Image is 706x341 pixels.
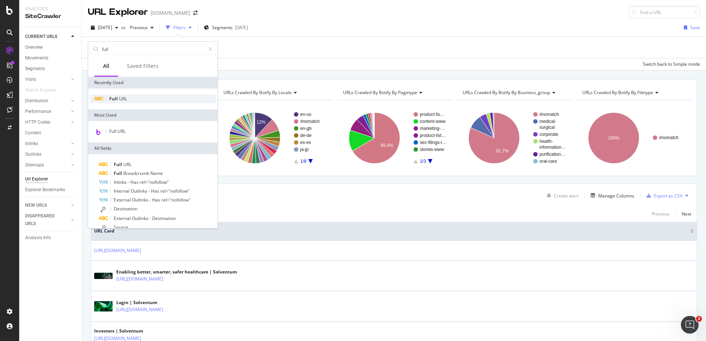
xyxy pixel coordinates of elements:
a: Segments [25,65,76,73]
span: Outlinks [132,197,150,203]
span: Source [114,224,128,230]
span: Destination [152,215,176,221]
a: Movements [25,54,76,62]
span: External [114,197,132,203]
div: arrow-right-arrow-left [193,10,198,15]
a: Inlinks [25,140,69,148]
span: Full [109,96,119,102]
button: Export as CSV [644,190,682,201]
text: marketing-… [420,126,445,131]
a: [URL][DOMAIN_NAME] [94,247,141,254]
div: Segments [25,65,45,73]
button: [DATE] [88,22,121,34]
text: purification… [539,152,565,157]
div: Previous [652,211,669,217]
div: HTTP Codes [25,118,50,126]
a: Distribution [25,97,69,105]
span: Full URL [109,128,126,134]
a: Sitemaps [25,161,69,169]
text: de-de [300,133,312,138]
text: 1/3 [420,159,426,164]
a: Performance [25,108,69,116]
div: Inlinks [25,140,38,148]
button: Create alert [544,190,579,201]
span: Name [150,170,163,176]
div: Enabling better, smarter, safer healthcare | Solventum [116,269,237,275]
input: Search by field name [101,44,205,55]
div: Switch back to Simple mode [643,61,700,67]
svg: A chart. [456,106,572,170]
button: Segments[DATE] [201,22,251,34]
div: Create alert [554,193,579,199]
text: surgical [539,125,555,130]
span: vs [121,24,127,31]
a: CURRENT URLS [25,33,69,41]
text: sec-filings-i… [420,140,446,145]
div: A chart. [216,106,332,170]
div: Visits [25,76,36,83]
div: [DATE] [235,24,248,31]
div: All fields [88,142,217,154]
text: oral-care [539,159,557,164]
a: Url Explorer [25,175,76,183]
span: rel="nofollow" [160,188,189,194]
text: health- [539,139,553,144]
div: Analytics [25,6,76,12]
div: SiteCrawler [25,12,76,21]
div: Investors | Solventum [94,328,173,334]
span: - [150,215,152,221]
span: URLs Crawled By Botify By locale [223,89,292,96]
div: Movements [25,54,48,62]
div: Analysis Info [25,234,51,242]
div: Distribution [25,97,48,105]
span: rel="nofollow" [161,197,191,203]
div: Most Used [88,109,217,121]
iframe: Intercom live chat [681,316,699,334]
div: Manage Columns [598,193,634,199]
span: Outlinks [132,215,150,221]
div: [DOMAIN_NAME] [151,9,190,17]
a: Outlinks [25,151,69,158]
span: Breadcrumb [123,170,150,176]
img: main image [94,273,113,279]
svg: A chart. [575,106,691,170]
span: - [150,197,152,203]
img: main image [94,301,113,311]
text: content-www [420,119,446,124]
span: Has [151,188,160,194]
svg: A chart. [336,106,452,170]
div: Overview [25,44,43,51]
button: Manage Columns [588,191,634,200]
span: Full [114,161,123,168]
button: Filters [163,22,195,34]
div: Filters [173,24,186,31]
button: Save [681,22,700,34]
a: [URL][DOMAIN_NAME] [116,275,163,283]
span: URL Card [94,228,688,234]
text: corporate [539,132,558,137]
span: 2025 Sep. 17th [98,24,112,31]
span: URLs Crawled By Botify By business_group [463,89,550,96]
span: URLs Crawled By Botify By pagetype [343,89,417,96]
h4: URLs Crawled By Botify By pagetype [342,87,445,99]
a: Overview [25,44,76,51]
a: NEW URLS [25,201,69,209]
div: Recently Used [88,77,217,89]
div: CURRENT URLS [25,33,57,41]
a: Search Engines [25,86,63,94]
div: Outlinks [25,151,41,158]
text: product-list… [420,133,446,138]
text: en-us [300,112,311,117]
button: Next [682,209,691,218]
button: Previous [127,22,157,34]
span: External [114,215,132,221]
a: Explorer Bookmarks [25,186,76,194]
span: Has [152,197,161,203]
text: #nomatch [539,112,559,117]
text: 81.7% [496,148,509,154]
text: #nomatch [300,119,320,124]
text: en-gb [300,126,312,131]
text: 12% [257,120,265,125]
text: es-es [300,140,311,145]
